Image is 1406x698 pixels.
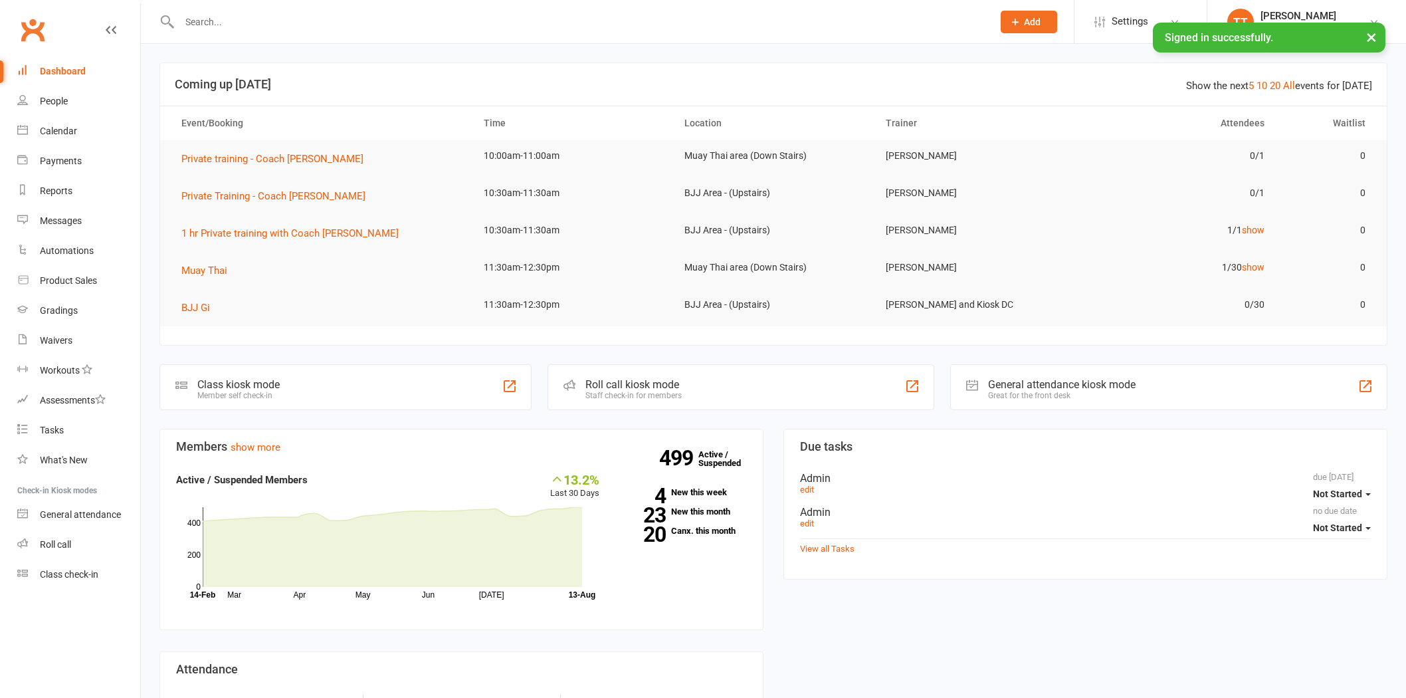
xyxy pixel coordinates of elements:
[40,96,68,106] div: People
[672,289,874,320] td: BJJ Area - (Upstairs)
[175,78,1372,91] h3: Coming up [DATE]
[17,146,140,176] a: Payments
[874,252,1075,283] td: [PERSON_NAME]
[1024,17,1041,27] span: Add
[1359,23,1383,51] button: ×
[17,236,140,266] a: Automations
[1186,78,1372,94] div: Show the next events for [DATE]
[1242,225,1264,235] a: show
[181,153,363,165] span: Private training - Coach [PERSON_NAME]
[800,485,814,495] a: edit
[619,524,666,544] strong: 20
[800,506,1371,519] div: Admin
[672,106,874,140] th: Location
[1227,9,1254,35] div: TT
[40,365,80,376] div: Workouts
[874,106,1075,140] th: Trainer
[659,448,698,468] strong: 499
[874,289,1075,320] td: [PERSON_NAME] and Kiosk DC
[17,356,140,386] a: Workouts
[550,472,599,501] div: Last 30 Days
[40,245,94,256] div: Automations
[181,190,365,202] span: Private Training - Coach [PERSON_NAME]
[1075,106,1276,140] th: Attendees
[197,391,280,400] div: Member self check-in
[17,176,140,206] a: Reports
[1313,482,1371,506] button: Not Started
[1276,289,1377,320] td: 0
[1242,262,1264,273] a: show
[472,289,673,320] td: 11:30am-12:30pm
[181,263,237,279] button: Muay Thai
[17,326,140,356] a: Waivers
[1283,80,1295,92] a: All
[40,126,77,136] div: Calendar
[472,177,673,209] td: 10:30am-11:30am
[231,441,280,453] a: show more
[1276,106,1377,140] th: Waitlist
[181,300,219,316] button: BJJ Gi
[181,265,227,277] span: Muay Thai
[40,66,86,76] div: Dashboard
[40,425,64,435] div: Tasks
[585,391,682,400] div: Staff check-in for members
[181,188,375,204] button: Private Training - Coach [PERSON_NAME]
[800,519,814,528] a: edit
[619,526,747,535] a: 20Canx. this month
[17,530,140,560] a: Roll call
[472,140,673,172] td: 10:00am-11:00am
[1260,10,1336,22] div: [PERSON_NAME]
[181,227,399,239] span: 1 hr Private training with Coach [PERSON_NAME]
[40,455,88,465] div: What's New
[800,472,1371,485] div: Admin
[175,13,983,31] input: Search...
[16,13,49,47] a: Clubworx
[619,507,747,516] a: 23New this month
[1276,215,1377,246] td: 0
[40,395,106,406] div: Assessments
[169,106,472,140] th: Event/Booking
[874,177,1075,209] td: [PERSON_NAME]
[181,302,210,314] span: BJJ Gi
[17,500,140,530] a: General attendance kiosk mode
[181,225,408,241] button: 1 hr Private training with Coach [PERSON_NAME]
[40,509,121,520] div: General attendance
[619,486,666,506] strong: 4
[1313,516,1371,540] button: Not Started
[1276,252,1377,283] td: 0
[672,140,874,172] td: Muay Thai area (Down Stairs)
[619,488,747,497] a: 4New this week
[1001,11,1057,33] button: Add
[17,415,140,445] a: Tasks
[1112,7,1148,37] span: Settings
[17,116,140,146] a: Calendar
[1276,140,1377,172] td: 0
[40,185,72,196] div: Reports
[17,386,140,415] a: Assessments
[874,215,1075,246] td: [PERSON_NAME]
[1313,523,1362,533] span: Not Started
[40,335,72,346] div: Waivers
[40,156,82,166] div: Payments
[619,505,666,525] strong: 23
[585,378,682,391] div: Roll call kiosk mode
[40,275,97,286] div: Product Sales
[800,440,1371,453] h3: Due tasks
[1313,489,1362,499] span: Not Started
[17,206,140,236] a: Messages
[988,378,1136,391] div: General attendance kiosk mode
[1256,80,1267,92] a: 10
[672,177,874,209] td: BJJ Area - (Upstairs)
[988,391,1136,400] div: Great for the front desk
[1260,22,1336,34] div: Dark [DATE]
[1075,252,1276,283] td: 1/30
[1075,140,1276,172] td: 0/1
[874,140,1075,172] td: [PERSON_NAME]
[17,266,140,296] a: Product Sales
[17,57,140,86] a: Dashboard
[800,544,854,554] a: View all Tasks
[40,215,82,226] div: Messages
[181,151,373,167] button: Private training - Coach [PERSON_NAME]
[17,445,140,475] a: What's New
[40,569,98,580] div: Class check-in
